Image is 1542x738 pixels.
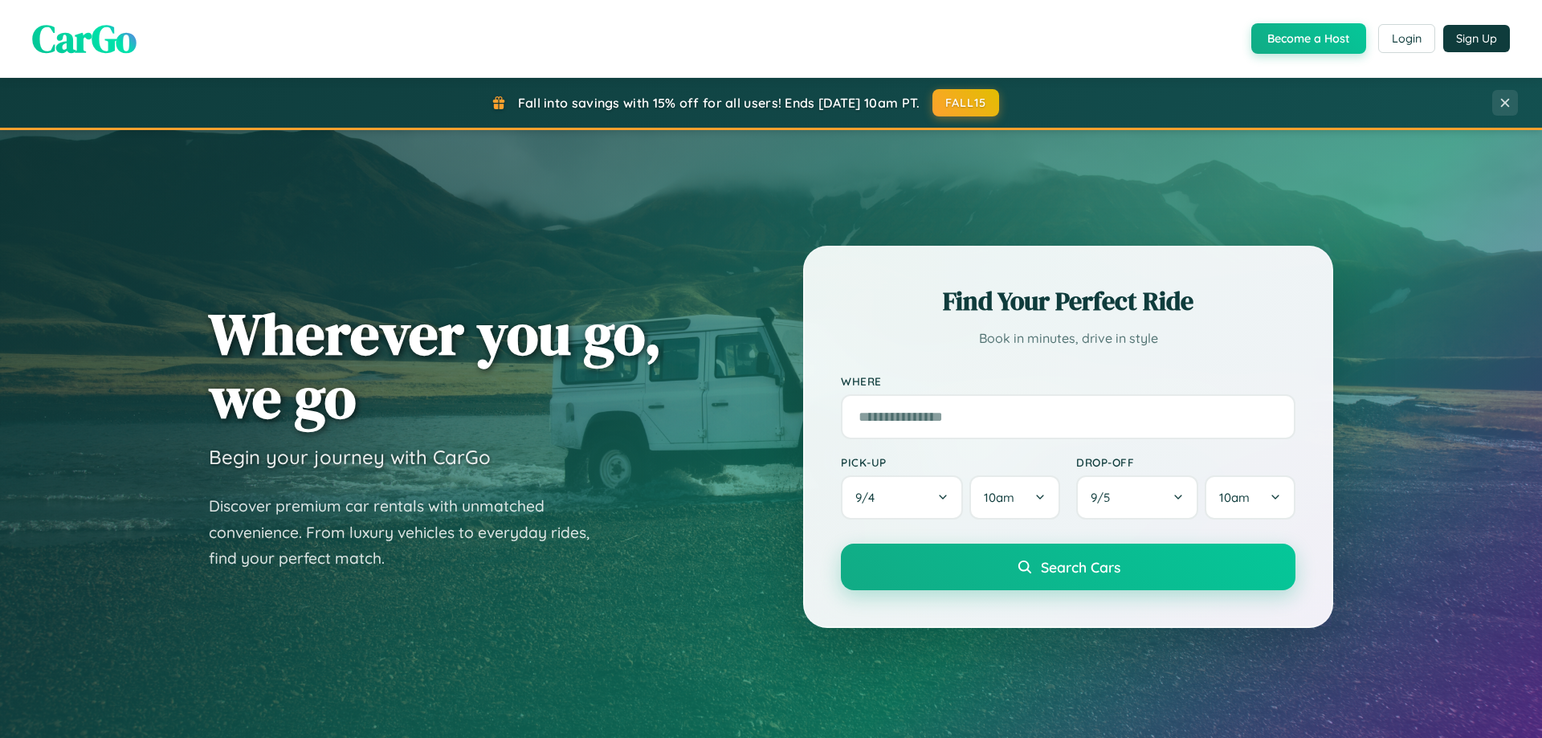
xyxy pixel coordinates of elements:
[1076,455,1295,469] label: Drop-off
[841,544,1295,590] button: Search Cars
[1041,558,1120,576] span: Search Cars
[32,12,137,65] span: CarGo
[841,327,1295,350] p: Book in minutes, drive in style
[984,490,1014,505] span: 10am
[1378,24,1435,53] button: Login
[969,475,1060,520] button: 10am
[209,445,491,469] h3: Begin your journey with CarGo
[841,475,963,520] button: 9/4
[209,302,662,429] h1: Wherever you go, we go
[1091,490,1118,505] span: 9 / 5
[1443,25,1510,52] button: Sign Up
[841,455,1060,469] label: Pick-up
[932,89,1000,116] button: FALL15
[209,493,610,572] p: Discover premium car rentals with unmatched convenience. From luxury vehicles to everyday rides, ...
[855,490,883,505] span: 9 / 4
[1205,475,1295,520] button: 10am
[841,283,1295,319] h2: Find Your Perfect Ride
[1219,490,1250,505] span: 10am
[1076,475,1198,520] button: 9/5
[1251,23,1366,54] button: Become a Host
[841,374,1295,388] label: Where
[518,95,920,111] span: Fall into savings with 15% off for all users! Ends [DATE] 10am PT.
